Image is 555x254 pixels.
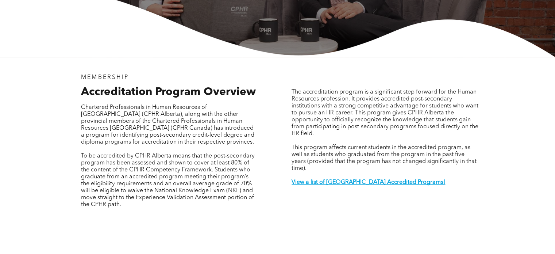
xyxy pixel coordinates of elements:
span: Chartered Professionals in Human Resources of [GEOGRAPHIC_DATA] (CPHR Alberta), along with the ot... [81,105,254,145]
span: This program affects current students in the accredited program, as well as students who graduate... [292,145,477,171]
a: View a list of [GEOGRAPHIC_DATA] Accredited Programs! [292,179,445,185]
span: The accreditation program is a significant step forward for the Human Resources profession. It pr... [292,89,478,137]
span: To be accredited by CPHR Alberta means that the post-secondary program has been assessed and show... [81,153,255,208]
span: MEMBERSHIP [81,75,129,80]
span: Accreditation Program Overview [81,87,256,98]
